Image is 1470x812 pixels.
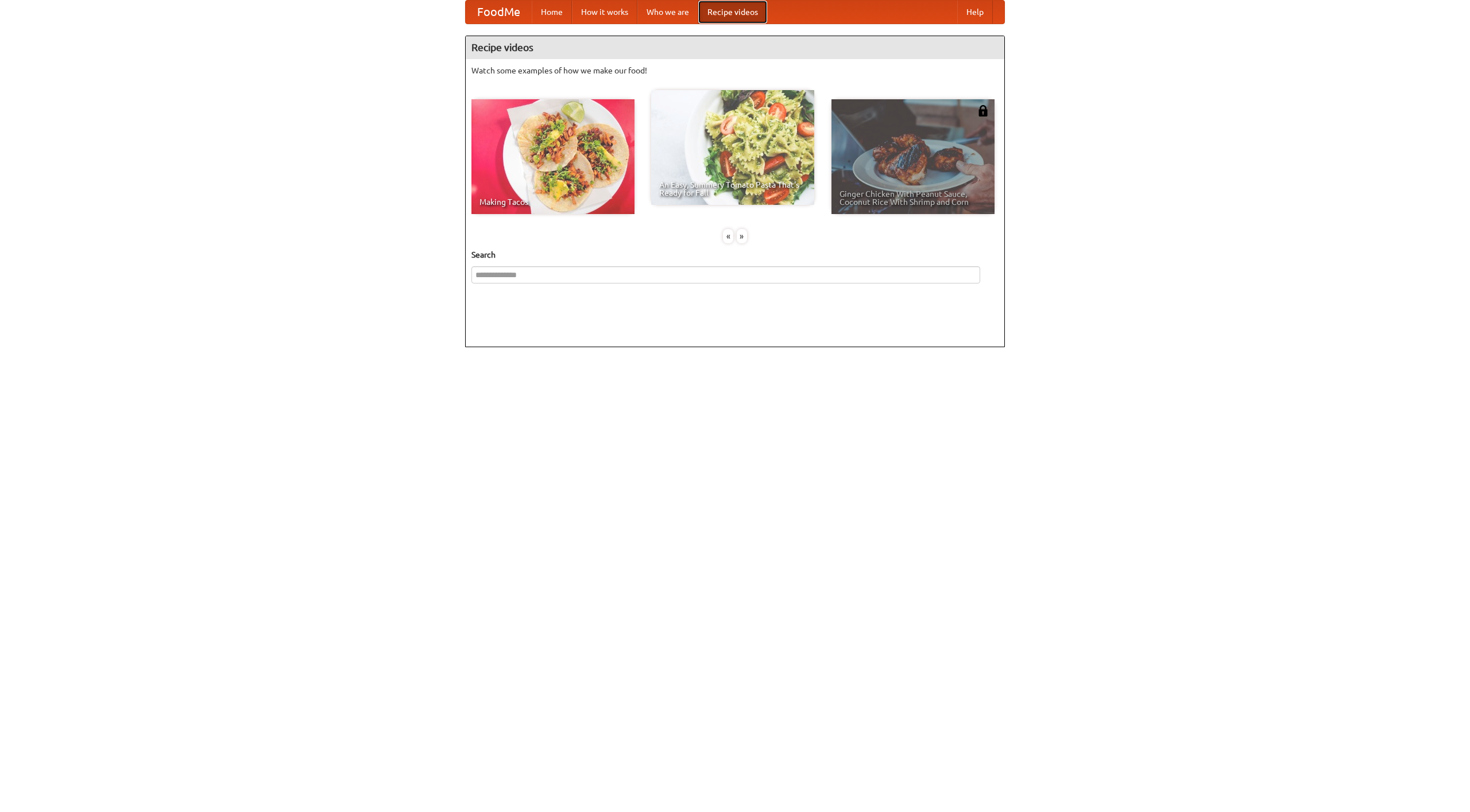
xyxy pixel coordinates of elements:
div: » [737,229,747,243]
a: Home [532,1,572,24]
div: « [723,229,733,243]
p: Watch some examples of how we make our food! [471,65,999,76]
h5: Search [471,249,999,261]
a: Making Tacos [471,99,635,214]
a: How it works [572,1,637,24]
a: FoodMe [466,1,532,24]
span: Making Tacos [479,198,626,206]
a: Help [957,1,993,24]
h4: Recipe videos [466,36,1004,59]
a: Recipe videos [698,1,767,24]
img: 483408.png [977,105,989,116]
a: Who we are [637,1,698,24]
span: An Easy, Summery Tomato Pasta That's Ready for Fall [659,181,806,197]
a: An Easy, Summery Tomato Pasta That's Ready for Fall [651,90,814,205]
